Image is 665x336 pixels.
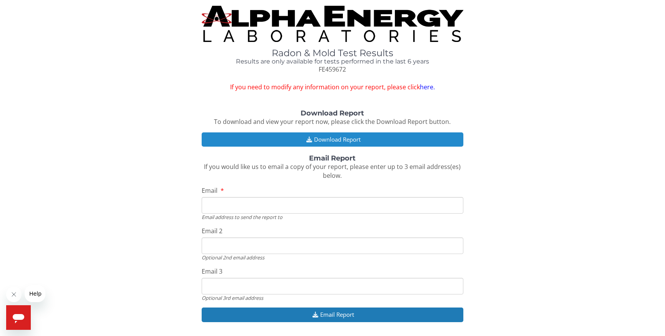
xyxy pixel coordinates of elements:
[6,287,22,302] iframe: Close message
[202,254,463,261] div: Optional 2nd email address
[202,267,222,276] span: Email 3
[25,285,45,302] iframe: Message from company
[202,186,217,195] span: Email
[202,58,463,65] h4: Results are only available for tests performed in the last 6 years
[301,109,364,117] strong: Download Report
[202,83,463,92] span: If you need to modify any information on your report, please click
[202,132,463,147] button: Download Report
[6,305,31,330] iframe: Button to launch messaging window
[202,48,463,58] h1: Radon & Mold Test Results
[319,65,346,74] span: FE459672
[202,308,463,322] button: Email Report
[309,154,356,162] strong: Email Report
[202,294,463,301] div: Optional 3rd email address
[202,6,463,42] img: TightCrop.jpg
[420,83,435,91] a: here.
[202,214,463,221] div: Email address to send the report to
[202,227,222,235] span: Email 2
[214,117,451,126] span: To download and view your report now, please click the Download Report button.
[204,162,461,180] span: If you would like us to email a copy of your report, please enter up to 3 email address(es) below.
